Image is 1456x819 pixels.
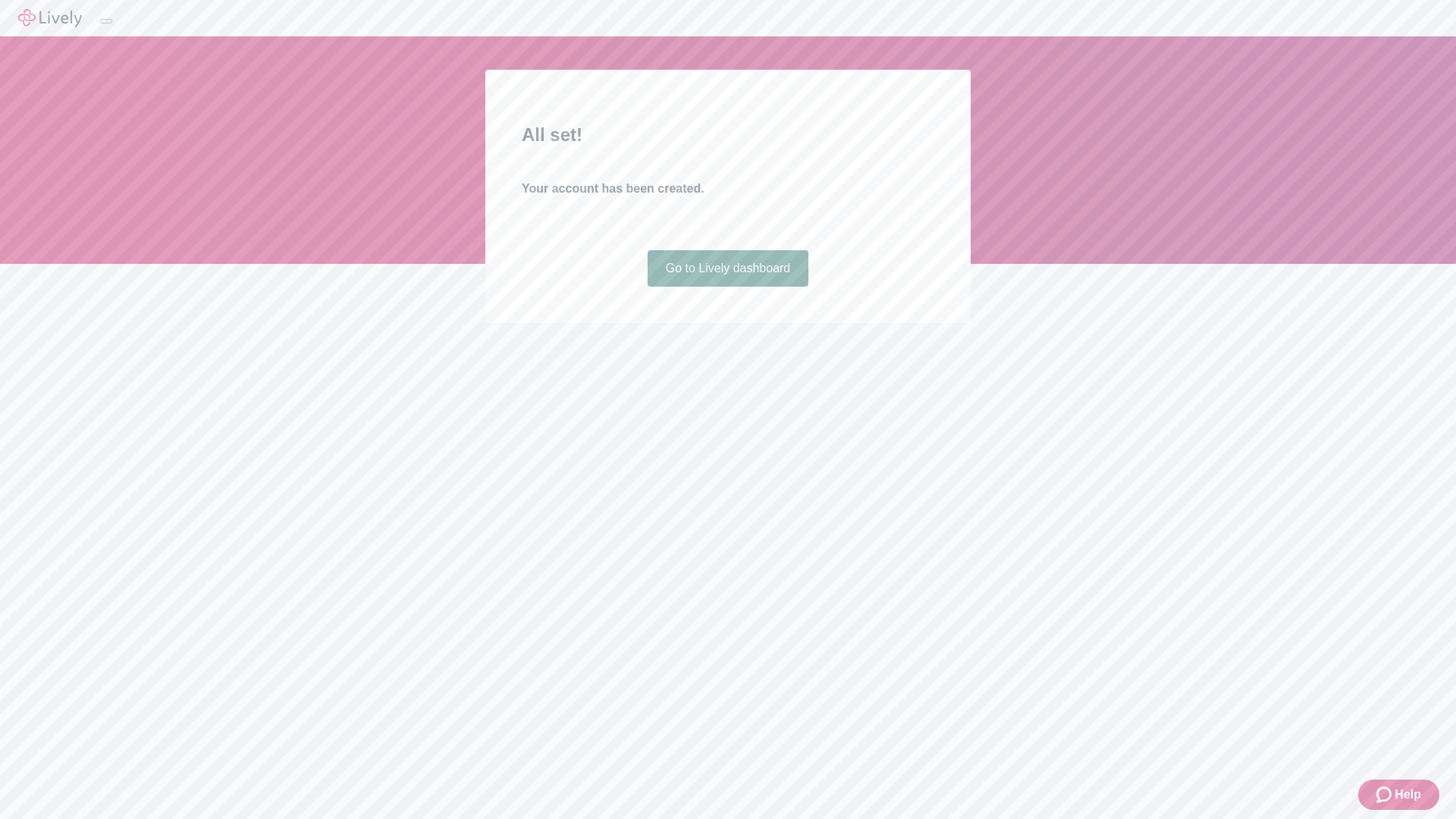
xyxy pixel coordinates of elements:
[648,250,809,287] a: Go to Lively dashboard
[1395,786,1421,804] span: Help
[18,9,82,27] img: Lively
[522,180,934,198] h4: Your account has been created.
[100,19,112,24] button: Log out
[1358,780,1439,810] button: Zendesk support iconHelp
[522,121,934,149] h2: All set!
[1376,786,1395,804] svg: Zendesk support icon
